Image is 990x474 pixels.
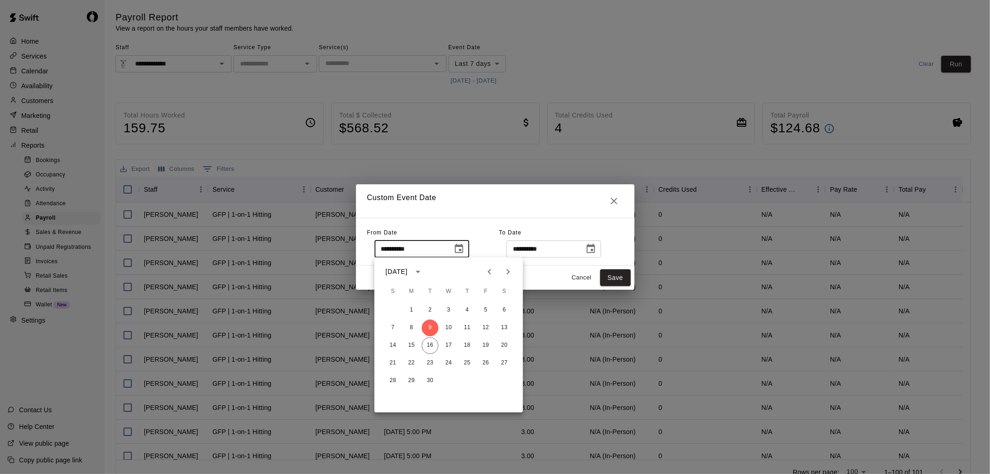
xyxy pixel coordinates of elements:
[367,229,398,236] span: From Date
[567,271,596,285] button: Cancel
[496,355,513,371] button: 27
[385,337,401,354] button: 14
[356,184,634,218] h2: Custom Event Date
[422,337,439,354] button: 16
[385,319,401,336] button: 7
[496,337,513,354] button: 20
[478,355,494,371] button: 26
[385,372,401,389] button: 28
[403,355,420,371] button: 22
[422,355,439,371] button: 23
[582,240,600,258] button: Choose date, selected date is Sep 16, 2025
[410,264,426,279] button: calendar view is open, switch to year view
[496,282,513,301] span: Saturday
[459,355,476,371] button: 25
[440,337,457,354] button: 17
[600,269,631,286] button: Save
[478,319,494,336] button: 12
[403,337,420,354] button: 15
[440,282,457,301] span: Wednesday
[422,282,439,301] span: Tuesday
[385,282,401,301] span: Sunday
[403,372,420,389] button: 29
[459,319,476,336] button: 11
[403,282,420,301] span: Monday
[478,337,494,354] button: 19
[499,262,518,281] button: Next month
[459,282,476,301] span: Thursday
[605,192,623,210] button: Close
[480,262,499,281] button: Previous month
[403,302,420,318] button: 1
[422,302,439,318] button: 2
[478,282,494,301] span: Friday
[422,319,439,336] button: 9
[386,267,408,277] div: [DATE]
[496,302,513,318] button: 6
[440,302,457,318] button: 3
[459,302,476,318] button: 4
[496,319,513,336] button: 13
[403,319,420,336] button: 8
[459,337,476,354] button: 18
[499,229,521,236] span: To Date
[450,240,468,258] button: Choose date, selected date is Sep 9, 2025
[422,372,439,389] button: 30
[385,355,401,371] button: 21
[440,355,457,371] button: 24
[478,302,494,318] button: 5
[440,319,457,336] button: 10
